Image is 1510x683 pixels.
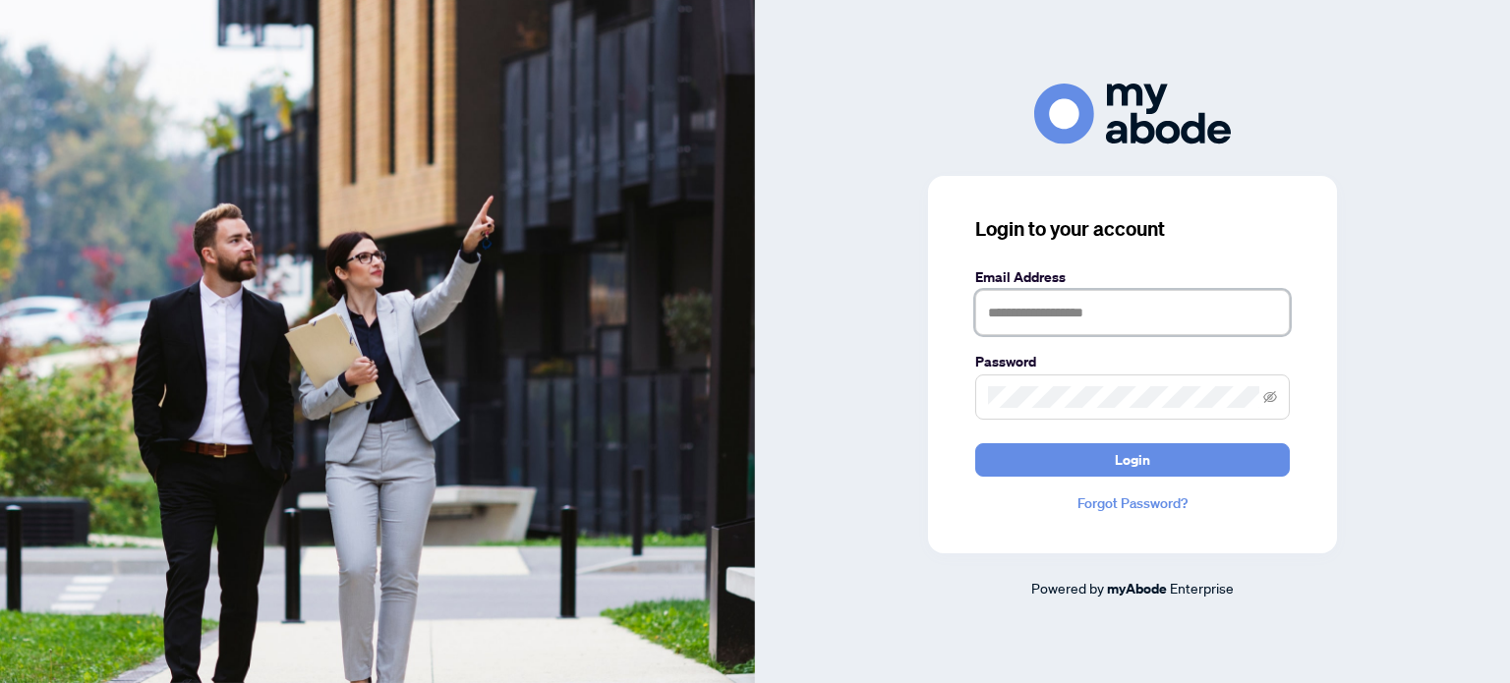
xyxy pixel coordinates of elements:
a: myAbode [1107,578,1167,599]
h3: Login to your account [975,215,1290,243]
span: Powered by [1031,579,1104,597]
label: Password [975,351,1290,372]
img: ma-logo [1034,84,1231,143]
a: Forgot Password? [975,492,1290,514]
span: eye-invisible [1263,390,1277,404]
button: Login [975,443,1290,477]
span: Enterprise [1170,579,1234,597]
span: Login [1115,444,1150,476]
label: Email Address [975,266,1290,288]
